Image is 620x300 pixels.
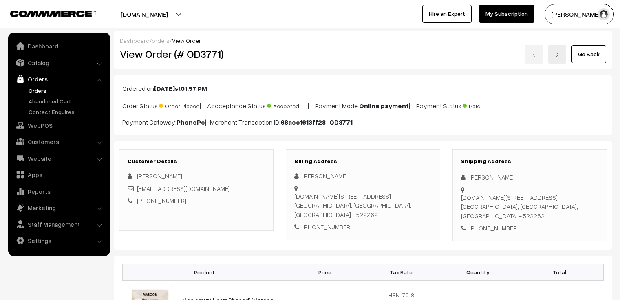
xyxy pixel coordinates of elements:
img: user [598,8,610,20]
h3: Shipping Address [461,158,598,165]
div: [PERSON_NAME] [294,171,432,181]
a: Go Back [571,45,606,63]
a: Settings [10,233,107,248]
a: Customers [10,134,107,149]
button: [PERSON_NAME] C [545,4,614,24]
b: [DATE] [154,84,175,92]
a: Abandoned Cart [26,97,107,105]
div: [DOMAIN_NAME][STREET_ADDRESS] [GEOGRAPHIC_DATA], [GEOGRAPHIC_DATA], [GEOGRAPHIC_DATA] - 522262 [294,192,432,219]
a: COMMMERCE [10,8,82,18]
div: / / [120,36,606,45]
div: [DOMAIN_NAME][STREET_ADDRESS] [GEOGRAPHIC_DATA], [GEOGRAPHIC_DATA], [GEOGRAPHIC_DATA] - 522262 [461,193,598,221]
a: Reports [10,184,107,199]
th: Total [516,264,604,280]
a: [PHONE_NUMBER] [137,197,186,204]
a: Website [10,151,107,166]
img: COMMMERCE [10,11,96,17]
a: Contact Enquires [26,107,107,116]
a: Orders [10,72,107,86]
th: Product [123,264,287,280]
div: [PHONE_NUMBER] [294,222,432,232]
span: Accepted [267,100,308,110]
span: View Order [172,37,201,44]
a: [EMAIL_ADDRESS][DOMAIN_NAME] [137,185,230,192]
a: Catalog [10,55,107,70]
b: Online payment [359,102,409,110]
a: My Subscription [479,5,534,23]
p: Ordered on at [122,83,604,93]
b: PhonePe [177,118,205,126]
button: [DOMAIN_NAME] [92,4,196,24]
div: [PHONE_NUMBER] [461,223,598,233]
span: Paid [463,100,503,110]
b: 68aec1613ff28-OD3771 [280,118,353,126]
a: WebPOS [10,118,107,133]
a: Hire an Expert [422,5,472,23]
a: Orders [26,86,107,95]
th: Price [287,264,363,280]
div: [PERSON_NAME] [461,173,598,182]
th: Quantity [439,264,516,280]
h3: Billing Address [294,158,432,165]
a: Dashboard [120,37,150,44]
h3: Customer Details [128,158,265,165]
a: Dashboard [10,39,107,53]
th: Tax Rate [363,264,439,280]
a: Marketing [10,200,107,215]
a: Staff Management [10,217,107,232]
span: Order Placed [159,100,200,110]
a: orders [152,37,170,44]
span: [PERSON_NAME] [137,172,182,180]
p: Order Status: | Accceptance Status: | Payment Mode: | Payment Status: [122,100,604,111]
b: 01:57 PM [181,84,207,92]
h2: View Order (# OD3771) [120,48,274,60]
img: right-arrow.png [555,52,560,57]
p: Payment Gateway: | Merchant Transaction ID: [122,117,604,127]
a: Apps [10,167,107,182]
